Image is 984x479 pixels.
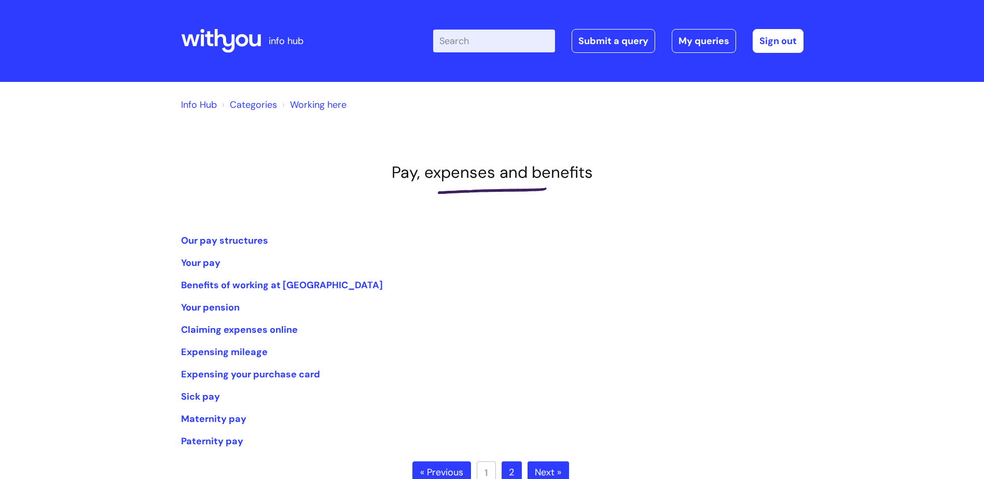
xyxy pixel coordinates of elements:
li: Working here [280,96,347,113]
li: Solution home [219,96,277,113]
a: Your pension [181,301,240,314]
a: Categories [230,98,277,111]
a: Your pay [181,257,220,269]
a: Claiming expenses online [181,323,298,336]
a: Info Hub [181,98,217,111]
p: info hub [269,33,303,49]
a: Our pay structures [181,234,268,247]
a: Sign out [753,29,803,53]
a: Working here [290,98,347,111]
div: | - [433,29,803,53]
a: Submit a query [572,29,655,53]
a: My queries [672,29,736,53]
a: Sick pay [181,390,220,403]
a: Expensing your purchase card [181,368,320,381]
a: Expensing mileage [181,346,268,358]
h1: Pay, expenses and benefits [181,163,803,182]
a: Benefits of working at [GEOGRAPHIC_DATA] [181,279,383,291]
a: Maternity pay [181,413,246,425]
a: Paternity pay [181,435,243,447]
input: Search [433,30,555,52]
